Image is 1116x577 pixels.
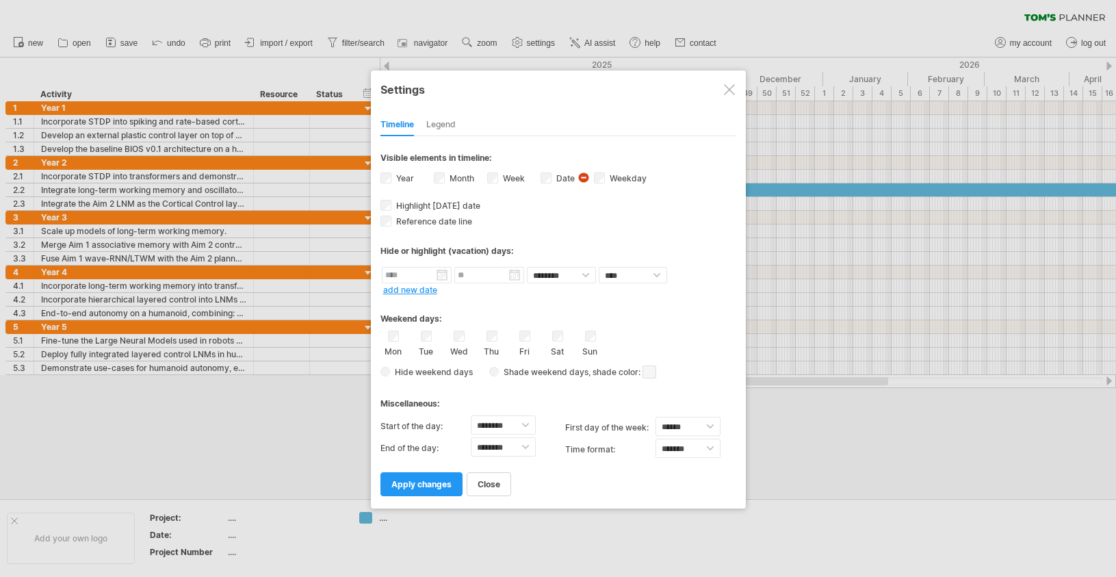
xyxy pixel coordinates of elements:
[483,344,500,357] label: Thu
[426,114,456,136] div: Legend
[554,173,575,183] label: Date
[393,216,472,227] span: Reference date line
[391,479,452,489] span: apply changes
[467,472,511,496] a: close
[380,385,736,412] div: Miscellaneous:
[607,173,647,183] label: Weekday
[450,344,467,357] label: Wed
[549,344,566,357] label: Sat
[499,367,588,377] span: Shade weekend days
[380,415,471,437] label: Start of the day:
[500,173,525,183] label: Week
[565,417,656,439] label: first day of the week:
[380,472,463,496] a: apply changes
[447,173,474,183] label: Month
[380,246,736,256] div: Hide or highlight (vacation) days:
[565,439,656,461] label: Time format:
[393,173,414,183] label: Year
[516,344,533,357] label: Fri
[380,77,736,101] div: Settings
[383,285,437,295] a: add new date
[385,344,402,357] label: Mon
[380,300,736,327] div: Weekend days:
[390,367,473,377] span: Hide weekend days
[380,114,414,136] div: Timeline
[380,153,736,167] div: Visible elements in timeline:
[393,201,480,211] span: Highlight [DATE] date
[417,344,434,357] label: Tue
[643,366,656,379] span: click here to change the shade color
[588,364,656,381] span: , shade color:
[478,479,500,489] span: close
[380,437,471,459] label: End of the day:
[582,344,599,357] label: Sun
